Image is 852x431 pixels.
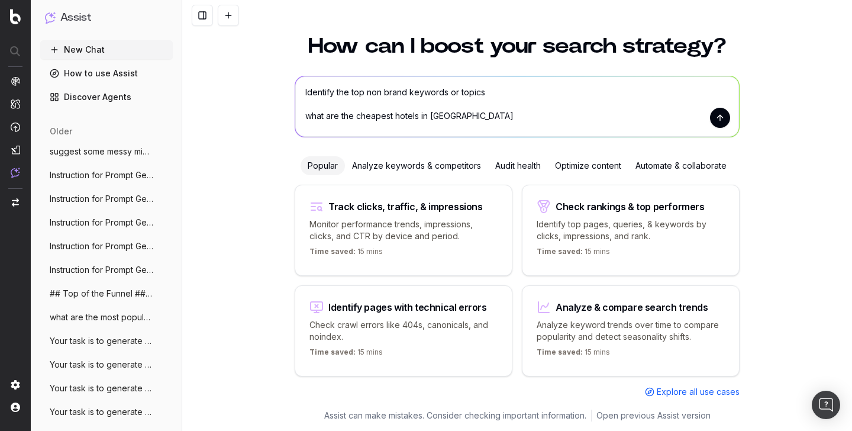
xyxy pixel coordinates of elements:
button: Your task is to generate a list of natur [40,403,173,422]
button: Your task is to generate a list of natur [40,355,173,374]
span: ## Top of the Funnel ### Beach Holidays [50,288,154,300]
div: Check rankings & top performers [556,202,705,211]
div: Analyze keywords & competitors [345,156,488,175]
span: Your task is to generate a list of natur [50,406,154,418]
button: Assist [45,9,168,26]
button: Instruction for Prompt Generation Using [40,166,173,185]
img: Analytics [11,76,20,86]
p: Monitor performance trends, impressions, clicks, and CTR by device and period. [309,218,498,242]
a: Explore all use cases [645,386,740,398]
div: Optimize content [548,156,628,175]
button: Your task is to generate a list of natur [40,332,173,350]
span: Your task is to generate a list of natur [50,335,154,347]
img: Assist [11,168,20,178]
button: Instruction for Prompt Generation Using [40,213,173,232]
button: suggest some messy middle content ideas [40,142,173,161]
div: Identify pages with technical errors [328,303,487,312]
a: Open previous Assist version [596,410,711,422]
p: Check crawl errors like 404s, canonicals, and noindex. [309,319,498,343]
span: Your task is to generate a list of natur [50,382,154,394]
button: what are the most popular destinations t [40,308,173,327]
img: Setting [11,380,20,390]
div: Audit health [488,156,548,175]
span: Instruction for Prompt Generation Using [50,240,154,252]
p: 15 mins [309,247,383,261]
button: Instruction for Prompt Generation Using [40,189,173,208]
span: suggest some messy middle content ideas [50,146,154,157]
img: Intelligence [11,99,20,109]
img: Activation [11,122,20,132]
span: Instruction for Prompt Generation Using [50,193,154,205]
a: Discover Agents [40,88,173,107]
img: My account [11,403,20,412]
img: Botify logo [10,9,21,24]
a: How to use Assist [40,64,173,83]
p: Identify top pages, queries, & keywords by clicks, impressions, and rank. [537,218,725,242]
button: Instruction for Prompt Generation Using [40,260,173,279]
p: Assist can make mistakes. Consider checking important information. [324,410,586,422]
img: Switch project [12,198,19,207]
button: ## Top of the Funnel ### Beach Holidays [40,284,173,303]
h1: How can I boost your search strategy? [295,36,740,57]
span: Instruction for Prompt Generation Using [50,217,154,229]
span: Explore all use cases [657,386,740,398]
span: Time saved: [309,348,356,356]
span: Time saved: [537,247,583,256]
button: Instruction for Prompt Generation Using [40,237,173,256]
textarea: Identify the top non brand keywords or topics what are the cheapest hotels in [GEOGRAPHIC_DATA] [295,76,739,137]
span: Instruction for Prompt Generation Using [50,264,154,276]
h1: Assist [60,9,91,26]
div: Open Intercom Messenger [812,391,840,419]
p: 15 mins [309,348,383,362]
p: 15 mins [537,247,610,261]
button: New Chat [40,40,173,59]
button: Your task is to generate a list of natur [40,379,173,398]
div: Automate & collaborate [628,156,734,175]
p: 15 mins [537,348,610,362]
div: Track clicks, traffic, & impressions [328,202,483,211]
p: Analyze keyword trends over time to compare popularity and detect seasonality shifts. [537,319,725,343]
div: Analyze & compare search trends [556,303,708,312]
span: Time saved: [537,348,583,356]
span: what are the most popular destinations t [50,311,154,323]
span: Your task is to generate a list of natur [50,359,154,371]
span: Instruction for Prompt Generation Using [50,169,154,181]
div: Popular [301,156,345,175]
img: Assist [45,12,56,23]
span: Time saved: [309,247,356,256]
img: Studio [11,145,20,155]
span: older [50,126,72,137]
